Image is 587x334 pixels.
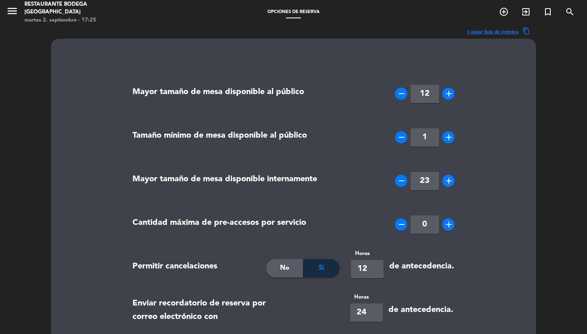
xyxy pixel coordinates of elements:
[395,88,407,100] button: remove
[444,89,454,99] i: add
[132,86,304,99] label: Mayor tamaño de mesa disponible al público
[442,88,455,100] button: add
[351,249,384,258] label: Horas
[6,5,18,17] i: menu
[442,218,455,231] button: add
[395,175,407,187] button: remove
[397,132,406,142] i: remove
[521,7,531,17] i: exit_to_app
[444,132,454,142] i: add
[444,220,454,229] i: add
[442,131,455,143] button: add
[132,173,317,186] label: Mayor tamaño de mesa disponible internamente
[24,0,141,16] div: Restaurante Bodega [GEOGRAPHIC_DATA]
[132,129,307,143] label: Tamaño mínimo de mesa disponible al público
[442,175,455,187] button: add
[350,293,383,301] label: Horas
[397,89,406,99] i: remove
[395,218,407,231] button: remove
[565,7,575,17] i: search
[6,5,18,20] button: menu
[543,7,553,17] i: turned_in_not
[132,216,306,230] label: Cantidad máxima de pre-accesos por servicio
[388,303,453,317] label: de antecedencia.
[24,16,141,24] div: martes 2. septiembre - 17:25
[444,176,454,186] i: add
[397,220,406,229] i: remove
[499,7,509,17] i: add_circle_outline
[395,131,407,143] button: remove
[397,176,406,186] i: remove
[263,10,324,14] span: Opciones de reserva
[280,263,289,273] span: No
[319,263,324,273] span: Si
[467,27,519,36] span: Copiar link de registro
[132,297,287,323] label: Enviar recordatorio de reserva por correo electrónico con
[389,260,455,273] label: de antecedencia.
[523,27,530,36] span: content_copy
[132,260,217,273] label: Permitir cancelaciones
